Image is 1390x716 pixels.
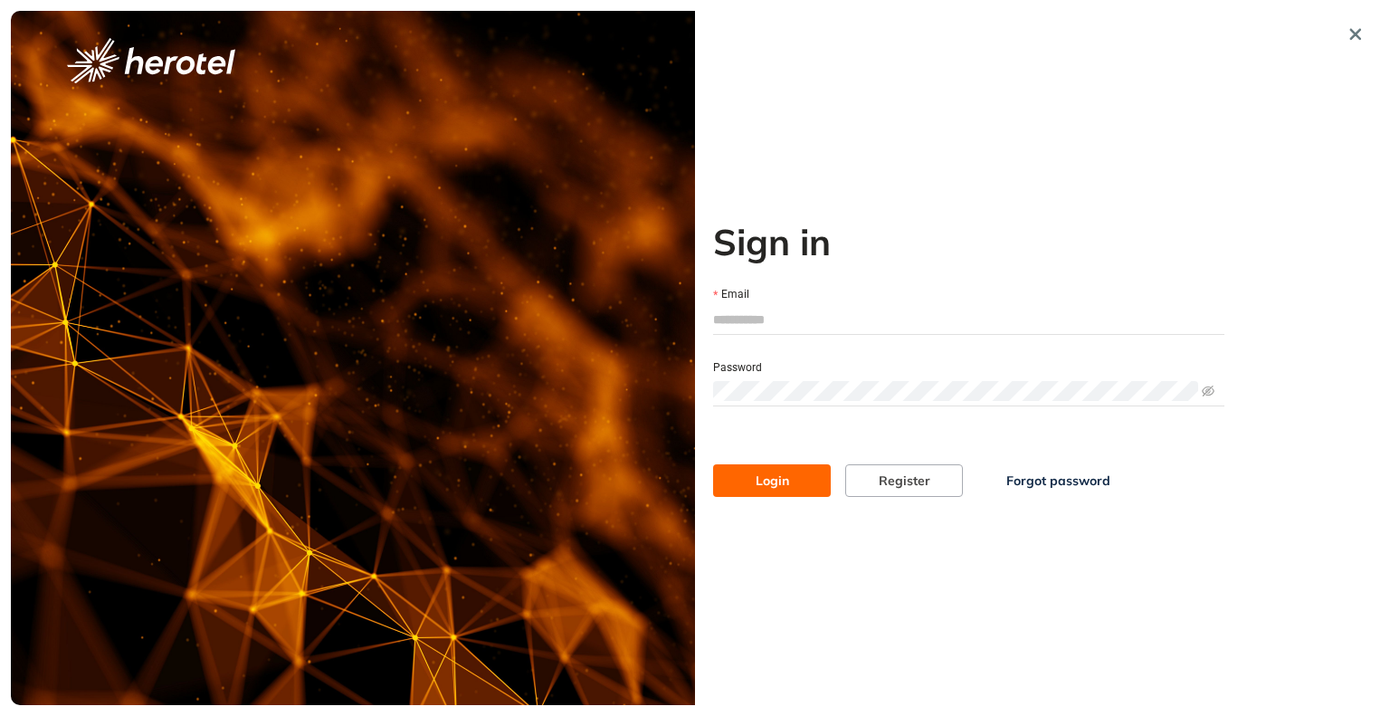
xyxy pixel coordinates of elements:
[713,359,762,377] label: Password
[38,38,264,83] button: logo
[756,471,789,491] span: Login
[713,464,831,497] button: Login
[1202,385,1214,397] span: eye-invisible
[713,381,1198,401] input: Password
[713,286,749,303] label: Email
[713,220,1224,263] h2: Sign in
[1006,471,1110,491] span: Forgot password
[713,306,1224,333] input: Email
[11,11,695,705] img: cover image
[977,464,1139,497] button: Forgot password
[845,464,963,497] button: Register
[67,38,235,83] img: logo
[879,471,930,491] span: Register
